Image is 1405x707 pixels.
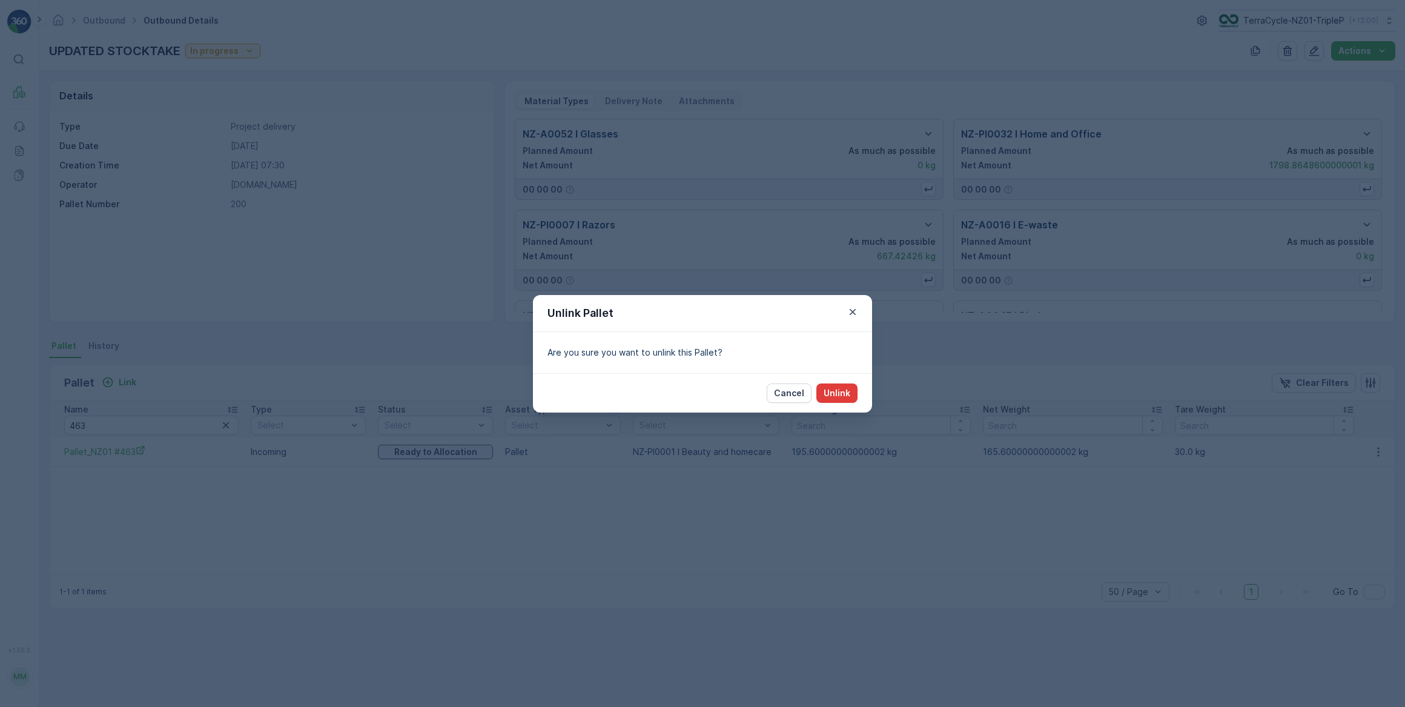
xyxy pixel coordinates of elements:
[816,383,858,403] button: Unlink
[824,387,850,399] p: Unlink
[774,387,804,399] p: Cancel
[547,305,613,322] p: Unlink Pallet
[767,383,812,403] button: Cancel
[547,347,858,359] p: Are you sure you want to unlink this Pallet?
